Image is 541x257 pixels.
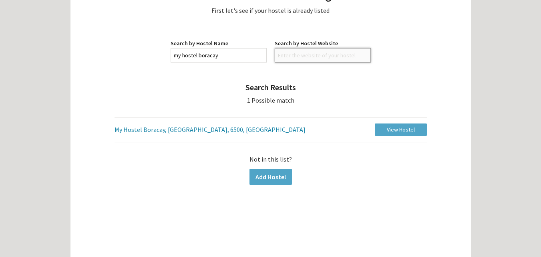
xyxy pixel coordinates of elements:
[76,6,465,15] p: First let's see if your hostel is already listed
[171,48,267,63] input: Enter the name of your hostel
[171,39,267,47] label: Search by Hostel Name
[375,123,427,136] a: View Hostel
[275,48,371,63] input: Enter the website of your hostel
[249,169,292,185] a: Add Hostel
[115,82,427,93] h1: Search Results
[275,39,371,47] label: Search by Hostel Website
[193,154,349,164] p: Not in this list?
[115,95,427,105] p: 1 Possible match
[115,125,358,134] a: My Hostel Boracay, [GEOGRAPHIC_DATA], 6500, [GEOGRAPHIC_DATA]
